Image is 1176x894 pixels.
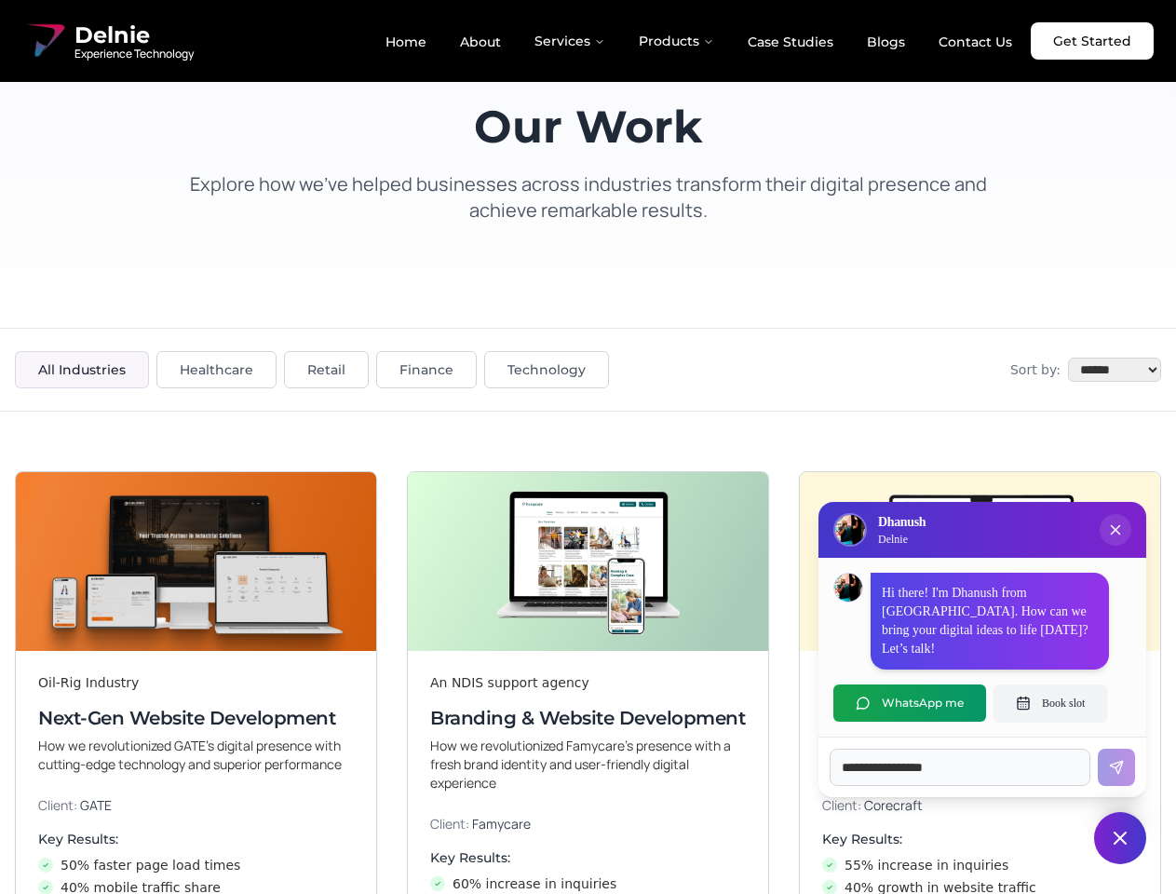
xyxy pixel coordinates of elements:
[430,815,746,833] p: Client:
[22,19,67,63] img: Delnie Logo
[171,104,1006,149] h1: Our Work
[38,830,354,848] h4: Key Results:
[852,26,920,58] a: Blogs
[882,584,1098,658] p: Hi there! I'm Dhanush from [GEOGRAPHIC_DATA]. How can we bring your digital ideas to life [DATE]?...
[445,26,516,58] a: About
[430,848,746,867] h4: Key Results:
[171,171,1006,223] p: Explore how we've helped businesses across industries transform their digital presence and achiev...
[74,20,194,50] span: Delnie
[80,796,112,814] span: GATE
[38,796,354,815] p: Client:
[371,26,441,58] a: Home
[924,26,1027,58] a: Contact Us
[878,513,926,532] h3: Dhanush
[284,351,369,388] button: Retail
[520,22,620,60] button: Services
[430,705,746,731] h3: Branding & Website Development
[834,574,862,602] img: Dhanush
[16,472,376,651] img: Next-Gen Website Development
[878,532,926,547] p: Delnie
[1100,514,1131,546] button: Close chat popup
[22,19,194,63] a: Delnie Logo Full
[408,472,768,651] img: Branding & Website Development
[38,673,354,692] div: Oil-Rig Industry
[376,351,477,388] button: Finance
[472,815,531,833] span: Famycare
[15,351,149,388] button: All Industries
[733,26,848,58] a: Case Studies
[1031,22,1154,60] a: Get Started
[624,22,729,60] button: Products
[484,351,609,388] button: Technology
[1010,360,1061,379] span: Sort by:
[1094,812,1146,864] button: Close chat
[994,684,1107,722] button: Book slot
[38,856,354,874] li: 50% faster page load times
[430,874,746,893] li: 60% increase in inquiries
[430,673,746,692] div: An NDIS support agency
[74,47,194,61] span: Experience Technology
[371,22,1027,60] nav: Main
[822,856,1138,874] li: 55% increase in inquiries
[430,737,746,792] p: How we revolutionized Famycare’s presence with a fresh brand identity and user-friendly digital e...
[156,351,277,388] button: Healthcare
[38,737,354,774] p: How we revolutionized GATE’s digital presence with cutting-edge technology and superior performance
[38,705,354,731] h3: Next-Gen Website Development
[833,684,986,722] button: WhatsApp me
[835,515,865,545] img: Delnie Logo
[800,472,1160,651] img: Digital & Brand Revamp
